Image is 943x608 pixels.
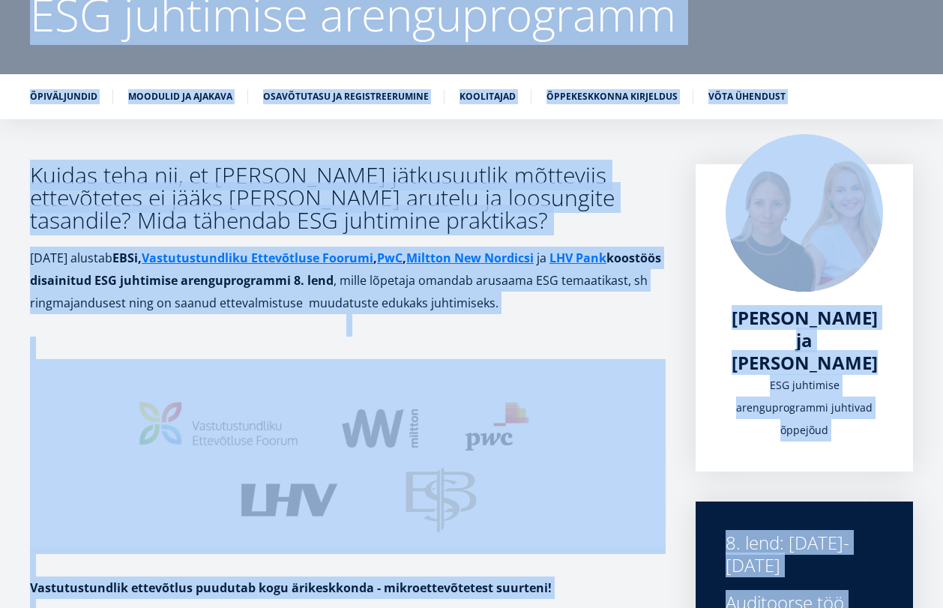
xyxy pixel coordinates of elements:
a: Miltton New Nordicsi [406,247,534,269]
a: Osavõtutasu ja registreerumine [263,89,429,104]
span: [PERSON_NAME] ja [PERSON_NAME] [732,305,878,375]
p: [DATE] alustab ja , mille lõpetaja omandab arusaama ESG temaatikast, sh ringmajandusest ning on s... [30,247,666,314]
a: LHV Pank [549,247,606,269]
div: ESG juhtimise arenguprogrammi juhtivad õppejõud [726,374,883,442]
strong: EBSi, , , [112,250,537,266]
a: Moodulid ja ajakava [128,89,232,104]
a: Õpiväljundid [30,89,97,104]
a: Võta ühendust [708,89,786,104]
h3: Kuidas teha nii, et [PERSON_NAME] jätkusuutlik mõtteviis ettevõtetes ei jääks [PERSON_NAME] arute... [30,164,666,232]
strong: Vastutustundlik ettevõtlus puudutab kogu ärikeskkonda - mikroettevõtetest suurteni! [30,580,552,596]
img: Kristiina Esop ja Merili Vares foto [726,134,883,292]
div: 8. lend: [DATE]-[DATE] [726,532,883,577]
a: [PERSON_NAME] ja [PERSON_NAME] [726,307,883,374]
a: Õppekeskkonna kirjeldus [546,89,678,104]
a: Vastutustundliku Ettevõtluse Foorumi [142,247,373,269]
a: Koolitajad [460,89,516,104]
a: PwC [377,247,403,269]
